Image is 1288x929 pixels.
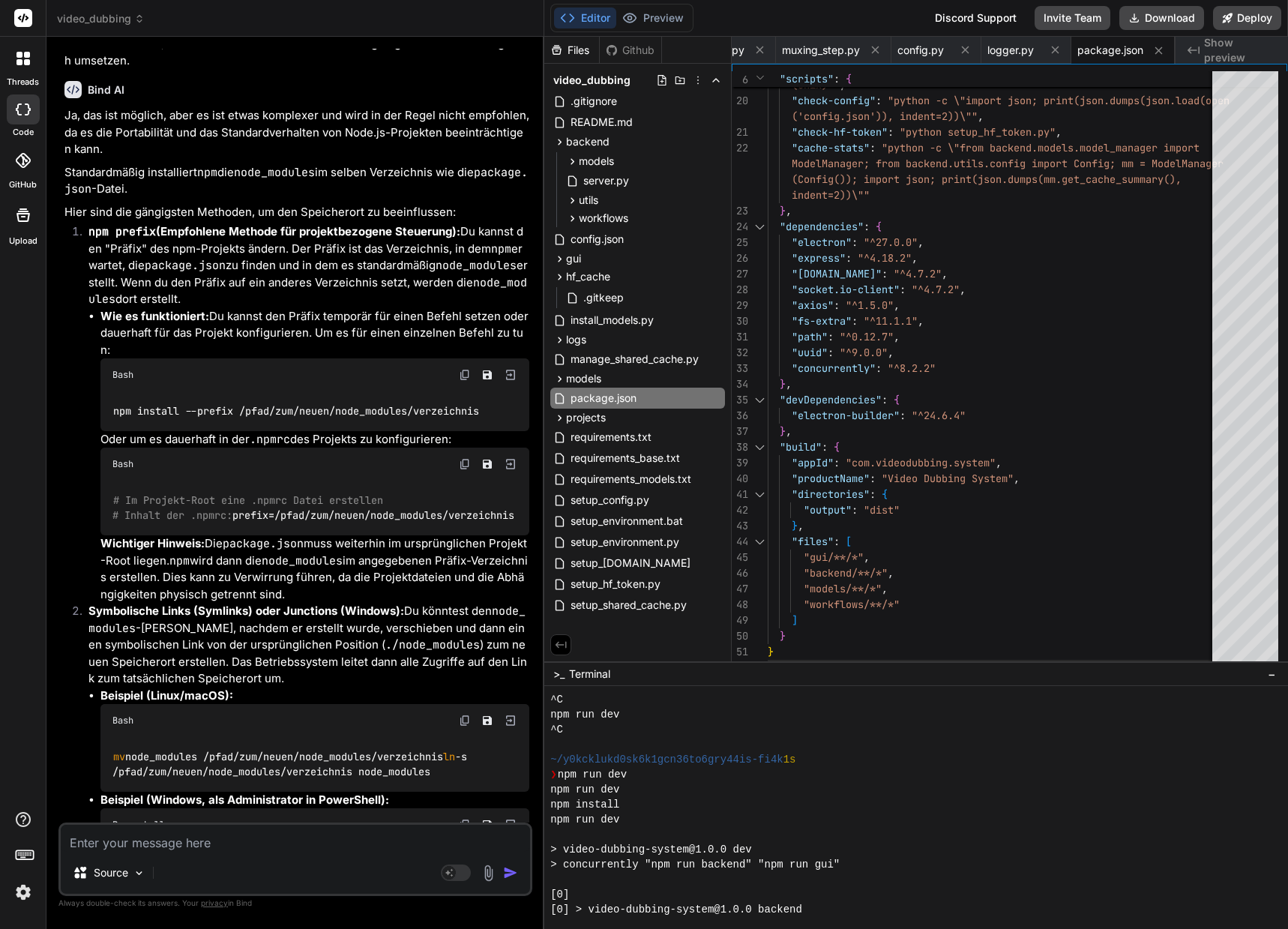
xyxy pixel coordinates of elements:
strong: Wichtiger Hinweis: [100,536,205,550]
span: gui [566,251,581,266]
strong: Wie es funktioniert: [100,309,209,323]
div: Click to collapse the range. [750,439,769,455]
span: : [882,267,888,280]
button: Editor [554,7,616,28]
div: 51 [732,644,748,660]
img: copy [459,819,471,831]
div: 22 [732,140,748,156]
span: , [1056,125,1062,139]
span: ~/y0kcklukd0sk6k1gcn36to6gry44is-fi4k [550,752,783,767]
p: Du könntest den -[PERSON_NAME], nachdem er erstellt wurde, verschieben und dann einen symbolische... [88,603,529,688]
span: , [918,235,924,249]
span: , [894,298,900,312]
span: manage_shared_cache.py [569,350,700,368]
p: Standardmäßig installiert die im selben Verzeichnis wie die -Datei. [64,164,529,198]
span: npm run dev [550,812,619,827]
p: Always double-check its answers. Your in Bind [58,896,532,910]
span: .gitignore [569,92,619,110]
span: "directories" [792,487,870,501]
code: npm prefix [88,224,156,239]
img: copy [459,715,471,727]
span: : [852,314,858,328]
span: "socket.io-client" [792,283,900,296]
div: 44 [732,534,748,550]
div: 50 [732,628,748,644]
span: 6 [732,72,748,88]
span: } [780,204,786,217]
div: Click to collapse the range. [750,534,769,550]
span: "appId" [792,456,834,469]
p: Source [94,865,128,880]
span: : [828,346,834,359]
span: , [882,582,888,595]
span: package.json [1077,43,1143,58]
div: 47 [732,581,748,597]
span: server.py [582,172,631,190]
div: 46 [732,565,748,581]
span: , [798,519,804,532]
button: Preview [616,7,690,28]
span: [0] [550,887,569,902]
div: 23 [732,203,748,219]
span: "electron" [792,235,852,249]
strong: Symbolische Links (Symlinks) oder Junctions (Windows): [88,604,404,618]
span: "^24.6.4" [912,409,966,422]
div: 20 [732,93,748,109]
span: Powershell [112,819,165,831]
code: .npmrc [250,432,290,447]
img: icon [503,865,518,880]
span: , [1014,472,1020,485]
span: ^C [550,692,563,707]
span: "dependencies" [780,220,864,233]
code: node_modules [88,275,527,307]
span: ^C [550,722,563,737]
span: >_ [553,667,565,682]
span: logger.py [987,43,1034,58]
span: "fs-extra" [792,314,852,328]
img: copy [459,369,471,381]
div: 29 [732,298,748,313]
span: ort [1182,141,1200,154]
span: requirements.txt [569,428,653,446]
code: npm [491,241,511,256]
span: : [834,456,840,469]
span: { [882,487,888,501]
span: "path" [792,330,828,343]
code: node_modules /pfad/zum/neuen/node_modules/verzeichnis -s /pfad/zum/neuen/node_modules/verzeichnis... [112,749,473,780]
label: threads [7,76,39,88]
span: : [822,440,828,454]
span: , [888,346,894,359]
span: ln [443,750,455,763]
span: install_models.py [569,311,655,329]
img: Pick Models [133,867,145,880]
span: setup_shared_cache.py [569,596,688,614]
p: Du kannst den "Präfix" des npm-Projekts ändern. Der Präfix ist das Verzeichnis, in dem erwartet, ... [88,223,529,308]
div: 49 [732,613,748,628]
code: npm [197,165,217,180]
code: package.json [223,536,304,551]
span: : [852,503,858,517]
span: } [792,519,798,532]
code: node_modules [234,165,315,180]
div: 28 [732,282,748,298]
span: "scripts" [780,72,834,85]
strong: Beispiel (Linux/macOS): [100,688,233,703]
code: package.json [64,165,528,197]
div: 25 [732,235,748,250]
span: hf_cache [566,269,610,284]
div: 34 [732,376,748,392]
span: : [834,535,840,548]
button: Save file [477,814,498,835]
p: Hier sind die gängigsten Methoden, um den Speicherort zu beeinflussen: [64,204,529,221]
button: Save file [477,710,498,731]
button: − [1265,662,1279,686]
span: models [566,371,601,386]
img: attachment [480,865,497,882]
span: privacy [201,898,228,907]
span: [0] > video-dubbing-system@1.0.0 backend [550,902,802,917]
span: video_dubbing [553,73,631,88]
span: "workflows/**/*" [804,598,900,611]
span: : [870,141,876,154]
code: node_modules [262,553,343,568]
span: : [864,220,870,233]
